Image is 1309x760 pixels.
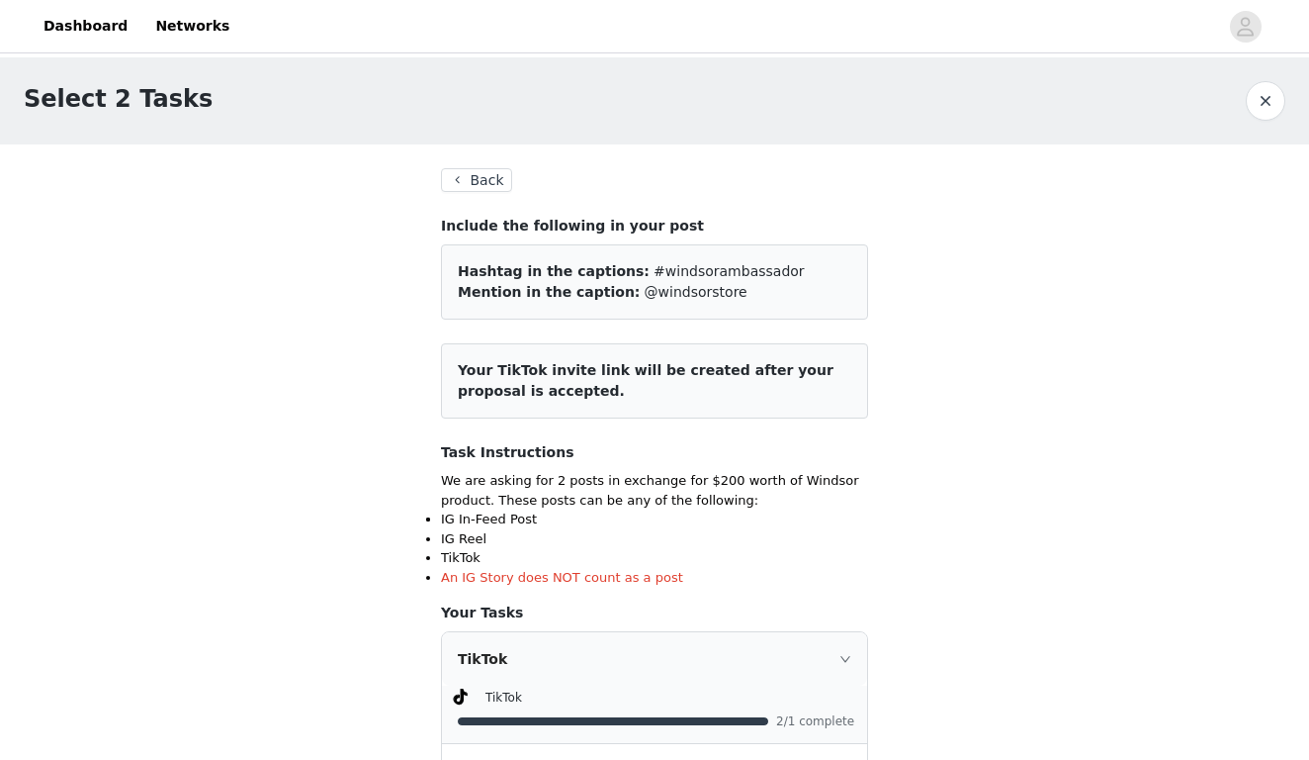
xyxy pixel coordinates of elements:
i: icon: right [839,653,851,665]
span: Hashtag in the captions: [458,263,650,279]
li: TikTok [441,548,868,568]
button: Back [441,168,512,192]
li: IG Reel [441,529,868,549]
h4: Your Tasks [441,603,868,623]
span: Your TikTok invite link will be created after your proposal is accepted. [458,362,833,399]
span: An IG Story does NOT count as a post [441,570,683,585]
span: #windsorambassador [654,263,805,279]
div: avatar [1236,11,1255,43]
span: 2/1 complete [776,715,855,727]
h4: Task Instructions [441,442,868,463]
span: @windsorstore [645,284,747,300]
span: TikTok [485,691,522,705]
a: Networks [143,4,241,48]
h1: Select 2 Tasks [24,81,213,117]
span: Mention in the caption: [458,284,640,300]
li: IG In-Feed Post [441,510,868,529]
a: Dashboard [32,4,139,48]
div: icon: rightTikTok [442,632,867,686]
h4: Include the following in your post [441,216,868,237]
p: We are asking for 2 posts in exchange for $200 worth of Windsor product. These posts can be any o... [441,471,868,510]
